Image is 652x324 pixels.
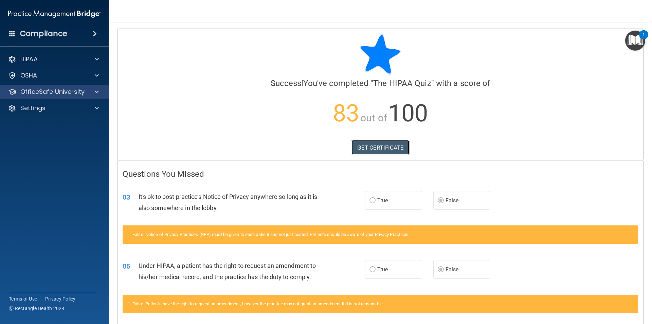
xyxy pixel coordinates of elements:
input: False [438,198,444,203]
span: out of [360,112,387,124]
div: 1 [642,35,645,44]
input: False [438,267,444,272]
span: The HIPAA Quiz [373,79,431,88]
span: True [377,266,388,273]
a: Settings [8,104,99,112]
h4: Compliance [20,29,67,38]
input: True [369,267,376,272]
iframe: Drift Widget Chat Controller [535,276,644,303]
span: False. Patients have the right to request an amendment, however the practice may not grant an ame... [132,301,384,306]
input: True [369,198,376,203]
a: OSHA [8,71,99,80]
img: blue-star-rounded.9d042014.png [360,34,401,75]
span: It's ok to post practice’s Notice of Privacy anywhere so long as it is also somewhere in the lobby. [139,193,317,211]
span: Under HIPAA, a patient has the right to request an amendment to his/her medical record, and the p... [139,262,316,280]
p: Settings [20,104,46,112]
span: False. Notice of Privacy Practices (NPP) must be given to each patient and not just posted. Patie... [132,232,410,237]
span: 83 [333,99,359,127]
span: False [446,197,459,204]
span: Ⓒ Rectangle Health 2024 [9,305,65,312]
span: 03 [123,193,130,201]
h4: You've completed " " with a score of [123,79,638,88]
a: Terms of Use [9,295,37,302]
span: False [446,266,459,273]
img: PMB logo [8,7,101,21]
span: Success! [271,79,304,88]
p: HIPAA [20,55,38,63]
a: Privacy Policy [45,295,76,302]
h4: Questions You Missed [123,170,638,178]
button: Open Resource Center, 1 new notification [625,31,645,51]
a: HIPAA [8,55,99,63]
a: OfficeSafe University [8,88,99,96]
p: OfficeSafe University [20,88,85,96]
span: 05 [123,262,130,270]
span: True [377,197,388,204]
span: 100 [388,99,428,127]
p: OSHA [20,71,37,80]
a: GET CERTIFICATE [351,140,410,155]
